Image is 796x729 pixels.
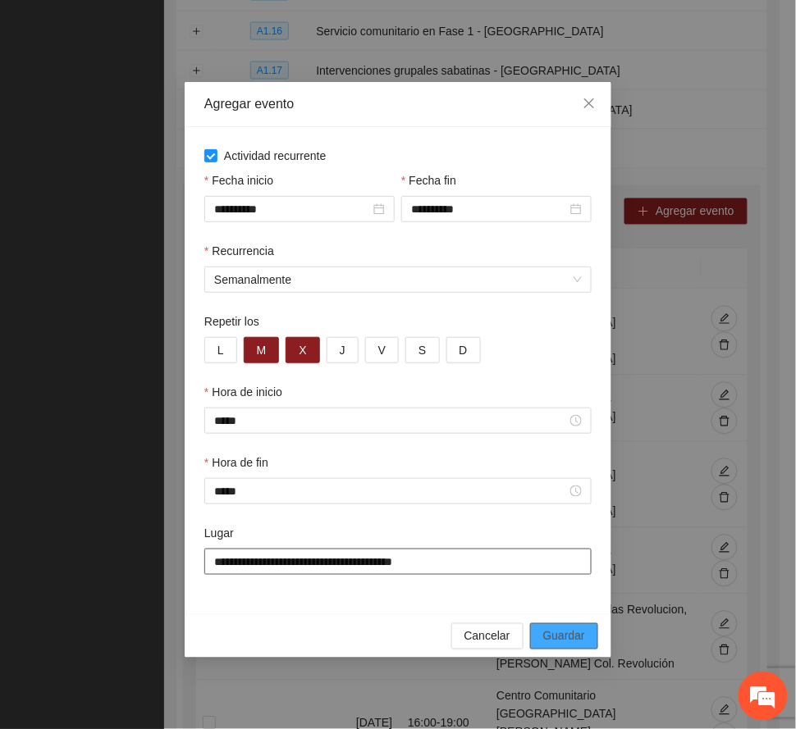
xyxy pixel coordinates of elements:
[204,453,268,472] label: Hora de fin
[214,200,370,218] input: Fecha inicio
[85,84,276,105] div: Chatee con nosotros ahora
[269,8,309,48] div: Minimizar ventana de chat en vivo
[299,341,306,359] span: X
[583,97,596,110] span: close
[204,524,234,542] label: Lugar
[204,95,592,113] div: Agregar evento
[530,623,598,649] button: Guardar
[446,337,481,363] button: D
[204,337,237,363] button: L
[8,448,313,505] textarea: Escriba su mensaje y pulse “Intro”
[217,341,224,359] span: L
[204,383,282,401] label: Hora de inicio
[214,482,567,500] input: Hora de fin
[204,549,592,575] input: Lugar
[214,412,567,430] input: Hora de inicio
[204,171,273,189] label: Fecha inicio
[327,337,359,363] button: J
[340,341,345,359] span: J
[411,200,567,218] input: Fecha fin
[451,623,524,649] button: Cancelar
[95,219,226,385] span: Estamos en línea.
[217,147,333,165] span: Actividad recurrente
[286,337,319,363] button: X
[567,82,611,126] button: Close
[214,267,582,292] span: Semanalmente
[204,312,259,330] label: Repetir los
[244,337,280,363] button: M
[204,242,274,260] label: Recurrencia
[460,341,468,359] span: D
[543,627,585,645] span: Guardar
[419,341,426,359] span: S
[378,341,386,359] span: V
[405,337,439,363] button: S
[464,627,510,645] span: Cancelar
[365,337,399,363] button: V
[401,171,456,189] label: Fecha fin
[257,341,267,359] span: M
